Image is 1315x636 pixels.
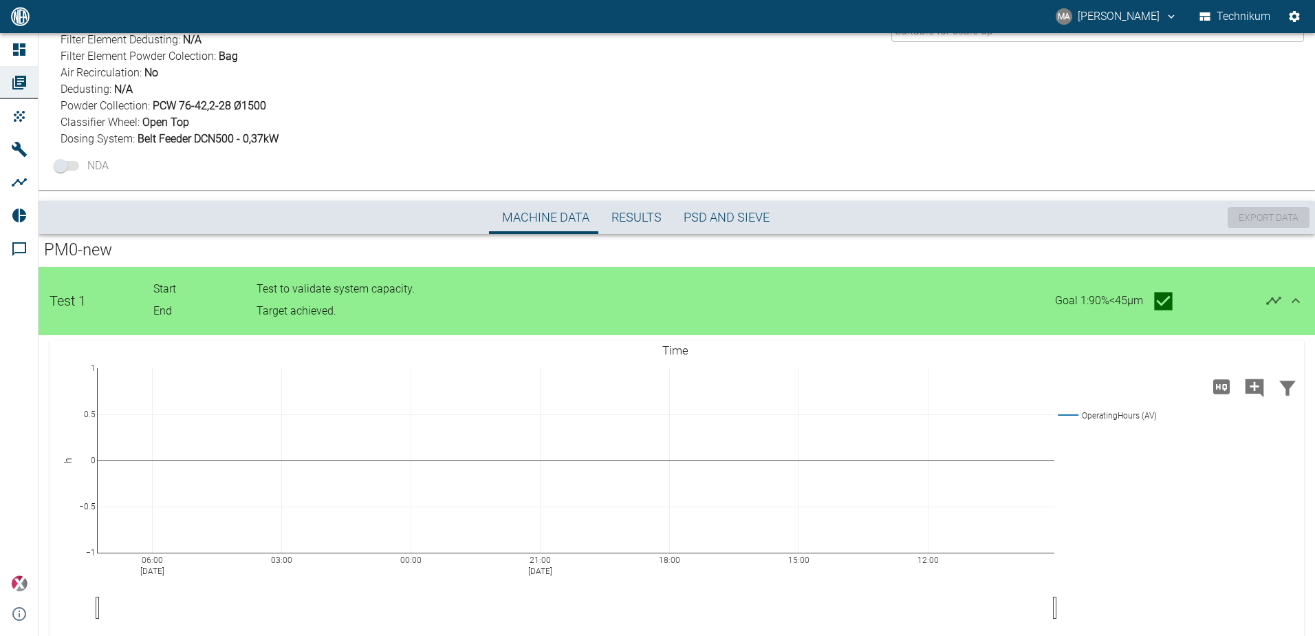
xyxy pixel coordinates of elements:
span: No [144,66,158,79]
span: Filter Element Dedusting : [61,32,468,48]
span: Open Top [142,116,189,129]
button: mateus.andrade@neuman-esser.com.br [1054,4,1180,29]
span: Air Recirculation : [61,65,468,81]
button: Add comment [1238,369,1271,405]
button: Machine Data [491,201,600,234]
p: Test to validate system capacity. [257,281,562,297]
p: End [153,303,252,319]
span: N/A [114,83,133,96]
button: Open Analysis [1260,287,1287,315]
span: Powder Collection : [61,98,468,114]
span: Dedusting : [61,81,468,98]
h5: PM0-new [44,240,1309,262]
span: Filter Element Powder Colection : [61,48,468,65]
span: PSD and Sieve [684,210,770,226]
span: PCW 76-42,2-28 Ø1500 [153,99,266,112]
div: Test 1StartTest to validate system capacity.EndTarget achieved.Goal 1:90%<45µmOpen Analysis [39,267,1315,335]
img: logo [10,7,31,25]
span: NDA [87,158,109,174]
button: Settings [1282,4,1307,29]
span: Load high Res [1205,379,1238,392]
span: Bag [219,50,238,63]
button: Filter Chart Data [1271,369,1304,405]
svg: Open Analysis [1265,293,1282,309]
p: Start [153,281,252,297]
img: Xplore Logo [11,575,28,592]
p: Target achieved. [257,303,562,319]
span: Results [611,210,662,226]
h6: Test 1 [50,290,86,312]
span: Classifier Wheel : [61,114,468,131]
button: Technikum [1197,4,1274,29]
span: N/A [183,33,202,46]
span: Belt Feeder DCN500 - 0,37kW [138,132,279,145]
div: MA [1056,8,1072,25]
p: Goal 1 : 90%<45µm [1055,293,1143,309]
span: Dosing System : [61,131,468,147]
